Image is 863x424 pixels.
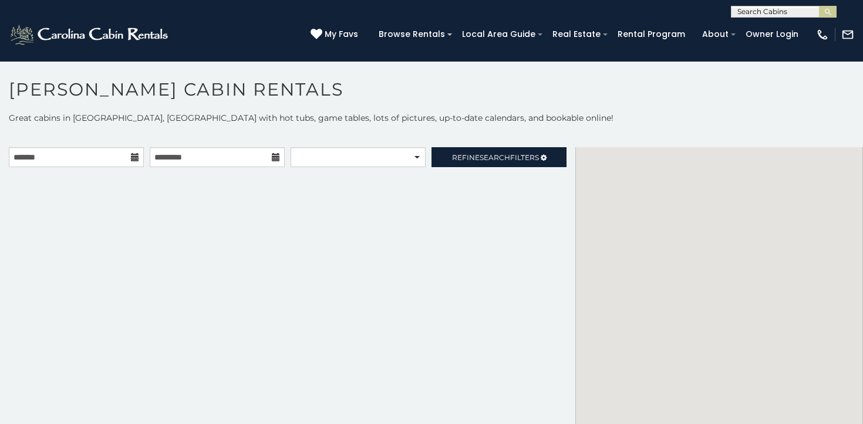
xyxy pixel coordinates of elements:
[431,147,567,167] a: RefineSearchFilters
[612,25,691,43] a: Rental Program
[547,25,606,43] a: Real Estate
[841,28,854,41] img: mail-regular-white.png
[452,153,539,162] span: Refine Filters
[311,28,361,41] a: My Favs
[456,25,541,43] a: Local Area Guide
[740,25,804,43] a: Owner Login
[373,25,451,43] a: Browse Rentals
[480,153,510,162] span: Search
[325,28,358,40] span: My Favs
[816,28,829,41] img: phone-regular-white.png
[696,25,734,43] a: About
[9,23,171,46] img: White-1-2.png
